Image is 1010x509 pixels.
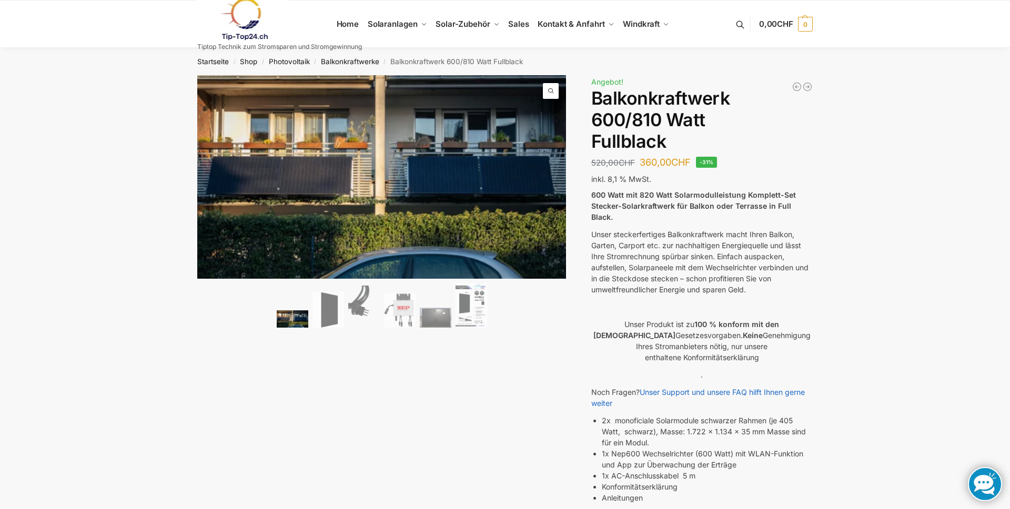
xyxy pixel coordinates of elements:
[591,229,813,295] p: Unser steckerfertiges Balkonkraftwerk macht Ihren Balkon, Garten, Carport etc. zur nachhaltigen E...
[619,1,674,48] a: Windkraft
[623,19,660,29] span: Windkraft
[602,415,813,448] li: 2x monoficiale Solarmodule schwarzer Rahmen (je 405 Watt, schwarz), Masse: 1.722 x 1.134 x 35 mm ...
[436,19,490,29] span: Solar-Zubehör
[363,1,431,48] a: Solaranlagen
[197,57,229,66] a: Startseite
[538,19,604,29] span: Kontakt & Anfahrt
[310,58,321,66] span: /
[312,292,344,328] img: TommaTech Vorderseite
[277,310,308,328] img: 2 Balkonkraftwerke
[802,82,813,92] a: Balkonkraftwerk 405/600 Watt erweiterbar
[591,319,813,363] p: Unser Produkt ist zu Gesetzesvorgaben. Genehmigung Ihres Stromanbieters nötig, nur unsere enthalt...
[696,157,718,168] span: -31%
[792,82,802,92] a: Balkonkraftwerk 445/600 Watt Bificial
[348,286,380,328] img: Anschlusskabel-3meter_schweizer-stecker
[640,157,691,168] bdi: 360,00
[777,19,793,29] span: CHF
[379,58,390,66] span: /
[456,283,487,328] img: Balkonkraftwerk 600/810 Watt Fullblack – Bild 6
[798,17,813,32] span: 0
[591,175,651,184] span: inkl. 8,1 % MwSt.
[257,58,268,66] span: /
[602,470,813,481] li: 1x AC-Anschlusskabel 5 m
[321,57,379,66] a: Balkonkraftwerke
[566,75,935,497] img: Balkonkraftwerk 600/810 Watt Fullblack 3
[602,481,813,492] li: Konformitätserklärung
[602,448,813,470] li: 1x Nep600 Wechselrichter (600 Watt) mit WLAN-Funktion und App zur Überwachung der Erträge
[591,369,813,380] p: .
[240,57,257,66] a: Shop
[420,308,451,328] img: Balkonkraftwerk 600/810 Watt Fullblack – Bild 5
[591,77,623,86] span: Angebot!
[671,157,691,168] span: CHF
[591,158,635,168] bdi: 520,00
[504,1,533,48] a: Sales
[591,88,813,152] h1: Balkonkraftwerk 600/810 Watt Fullblack
[759,19,793,29] span: 0,00
[368,19,418,29] span: Solaranlagen
[759,8,813,40] a: 0,00CHF 0
[179,48,832,75] nav: Breadcrumb
[431,1,504,48] a: Solar-Zubehör
[602,492,813,503] li: Anleitungen
[197,44,362,50] p: Tiptop Technik zum Stromsparen und Stromgewinnung
[593,320,780,340] strong: 100 % konform mit den [DEMOGRAPHIC_DATA]
[619,158,635,168] span: CHF
[229,58,240,66] span: /
[743,331,763,340] strong: Keine
[508,19,529,29] span: Sales
[591,386,813,409] p: Noch Fragen?
[384,293,416,328] img: NEP 800 Drosselbar auf 600 Watt
[591,388,805,408] a: Unser Support und unsere FAQ hilft Ihnen gerne weiter
[533,1,619,48] a: Kontakt & Anfahrt
[591,190,796,221] strong: 600 Watt mit 820 Watt Solarmodulleistung Komplett-Set Stecker-Solarkraftwerk für Balkon oder Terr...
[269,57,310,66] a: Photovoltaik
